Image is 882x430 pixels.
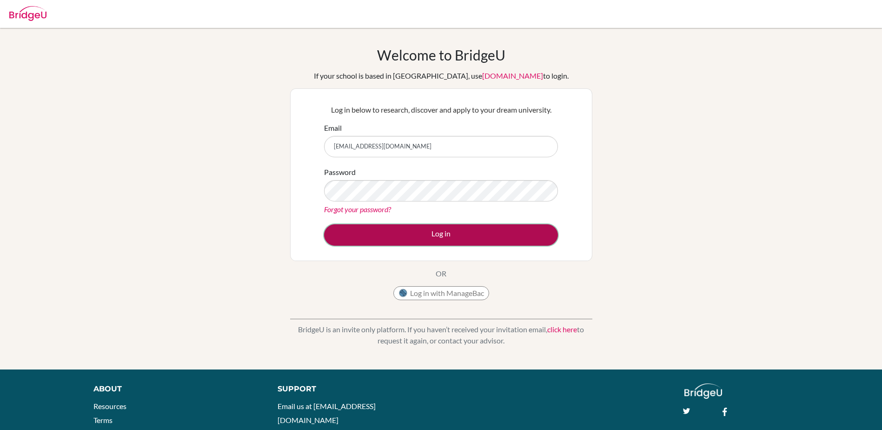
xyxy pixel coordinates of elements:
[377,47,505,63] h1: Welcome to BridgeU
[324,122,342,134] label: Email
[547,325,577,334] a: click here
[93,383,257,395] div: About
[324,167,356,178] label: Password
[314,70,569,81] div: If your school is based in [GEOGRAPHIC_DATA], use to login.
[9,6,46,21] img: Bridge-U
[93,416,113,424] a: Terms
[684,383,722,399] img: logo_white@2x-f4f0deed5e89b7ecb1c2cc34c3e3d731f90f0f143d5ea2071677605dd97b5244.png
[278,402,376,424] a: Email us at [EMAIL_ADDRESS][DOMAIN_NAME]
[436,268,446,279] p: OR
[324,104,558,115] p: Log in below to research, discover and apply to your dream university.
[482,71,543,80] a: [DOMAIN_NAME]
[324,205,391,214] a: Forgot your password?
[393,286,489,300] button: Log in with ManageBac
[93,402,126,410] a: Resources
[278,383,430,395] div: Support
[324,224,558,246] button: Log in
[290,324,592,346] p: BridgeU is an invite only platform. If you haven’t received your invitation email, to request it ...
